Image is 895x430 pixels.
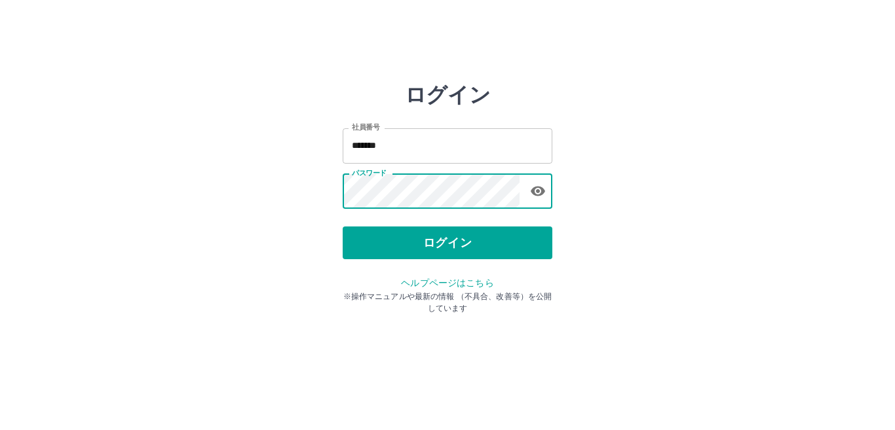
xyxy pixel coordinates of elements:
[352,168,387,178] label: パスワード
[343,291,552,314] p: ※操作マニュアルや最新の情報 （不具合、改善等）を公開しています
[352,122,379,132] label: 社員番号
[405,82,491,107] h2: ログイン
[401,278,493,288] a: ヘルプページはこちら
[343,226,552,259] button: ログイン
